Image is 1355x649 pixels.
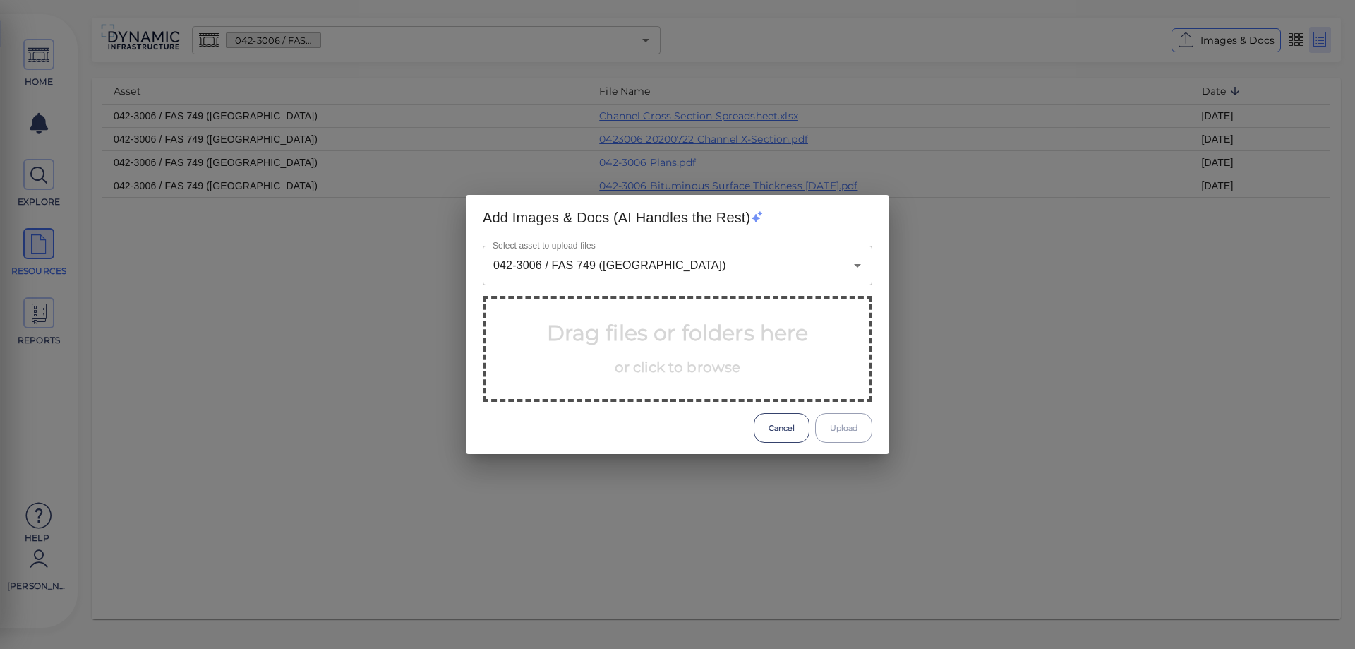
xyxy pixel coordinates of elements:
iframe: Chat [1295,585,1344,638]
button: Open [848,256,867,275]
button: Cancel [754,413,809,443]
p: Drag files or folders here [547,317,809,381]
span: or click to browse [615,359,741,376]
h2: Add Images & Docs (AI Handles the Rest) [483,206,872,229]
